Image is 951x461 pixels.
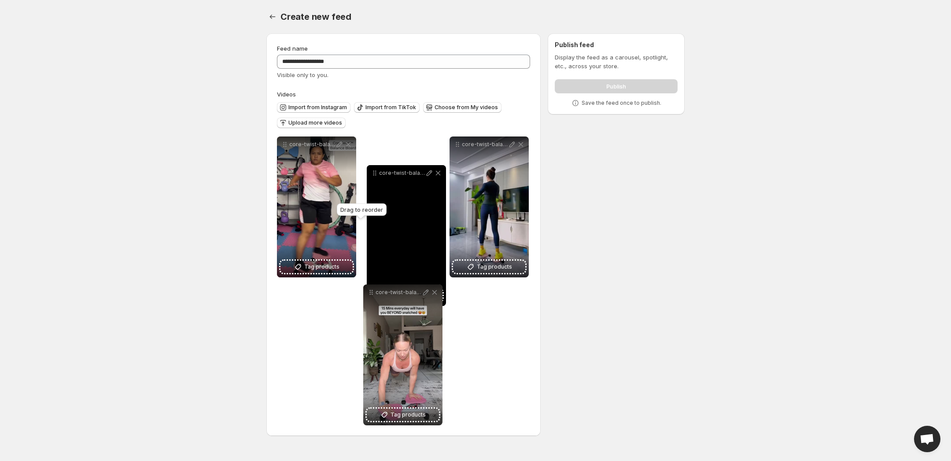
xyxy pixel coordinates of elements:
button: Import from TikTok [354,102,420,113]
button: Tag products [453,261,525,273]
p: core-twist-balance-board-video-2 [289,141,335,148]
div: core-twist-balance-board-video-1Tag products [450,136,529,277]
p: Save the feed once to publish. [582,100,661,107]
span: Visible only to you. [277,71,328,78]
button: Tag products [280,261,353,273]
span: Choose from My videos [435,104,498,111]
button: Upload more videos [277,118,346,128]
div: core-twist-balance-board-video-4Tag products [363,284,442,425]
div: core-twist-balance-board-video-2Tag products [277,136,356,277]
p: Display the feed as a carousel, spotlight, etc., across your store. [555,53,678,70]
span: Import from TikTok [365,104,416,111]
div: Open chat [914,426,940,452]
p: core-twist-balance-board-video-3 [379,170,425,177]
button: Tag products [367,409,439,421]
button: Import from Instagram [277,102,350,113]
span: Import from Instagram [288,104,347,111]
span: Upload more videos [288,119,342,126]
span: Videos [277,91,296,98]
h2: Publish feed [555,41,678,49]
span: Tag products [391,410,426,419]
span: Feed name [277,45,308,52]
button: Settings [266,11,279,23]
span: Create new feed [280,11,351,22]
div: core-twist-balance-board-video-3Tag products [367,165,446,306]
span: Tag products [477,262,512,271]
span: Tag products [304,262,339,271]
p: core-twist-balance-board-video-4 [376,289,421,296]
button: Choose from My videos [423,102,501,113]
p: core-twist-balance-board-video-1 [462,141,508,148]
